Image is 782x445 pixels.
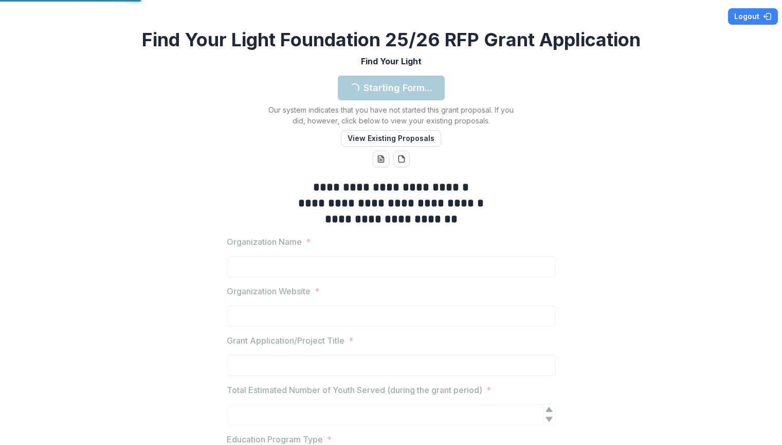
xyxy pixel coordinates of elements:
[227,236,302,248] p: Organization Name
[263,104,520,126] p: Our system indicates that you have not started this grant proposal. If you did, however, click be...
[728,8,778,25] button: Logout
[373,151,389,167] button: word-download
[142,29,641,51] h2: Find Your Light Foundation 25/26 RFP Grant Application
[341,130,441,147] button: View Existing Proposals
[393,151,410,167] button: pdf-download
[227,285,311,297] p: Organization Website
[361,55,422,67] p: Find Your Light
[227,334,344,347] p: Grant Application/Project Title
[338,76,445,100] button: Starting Form...
[227,384,482,396] p: Total Estimated Number of Youth Served (during the grant period)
